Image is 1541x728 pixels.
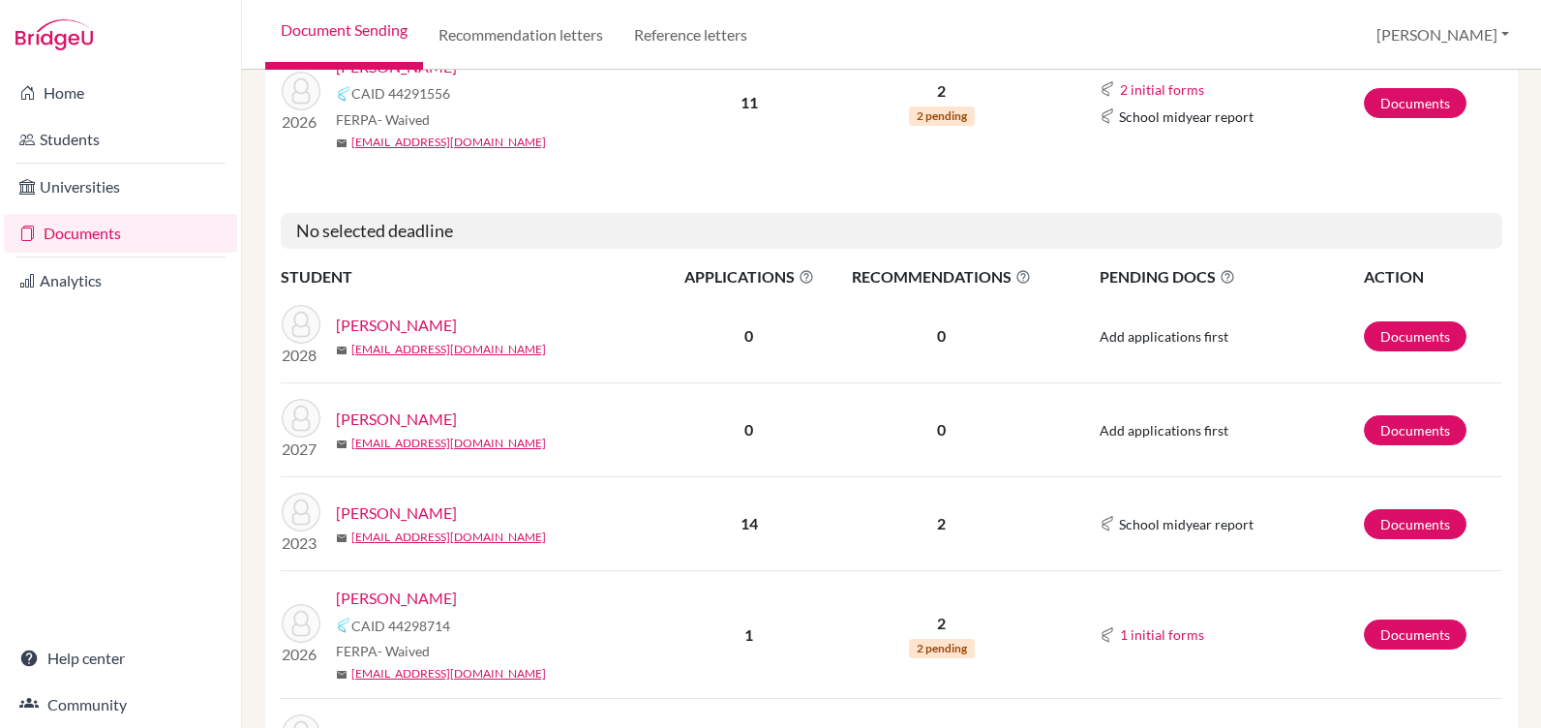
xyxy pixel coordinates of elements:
[1364,509,1466,539] a: Documents
[909,639,975,658] span: 2 pending
[4,685,237,724] a: Community
[831,324,1052,348] p: 0
[4,120,237,159] a: Students
[336,618,351,633] img: Common App logo
[1100,627,1115,643] img: Common App logo
[282,643,320,666] p: 2026
[831,512,1052,535] p: 2
[1119,514,1254,534] span: School midyear report
[351,529,546,546] a: [EMAIL_ADDRESS][DOMAIN_NAME]
[282,110,320,134] p: 2026
[831,612,1052,635] p: 2
[831,418,1052,441] p: 0
[740,93,758,111] b: 11
[282,531,320,555] p: 2023
[351,83,450,104] span: CAID 44291556
[1100,81,1115,97] img: Common App logo
[15,19,93,50] img: Bridge-U
[744,625,753,644] b: 1
[336,314,457,337] a: [PERSON_NAME]
[281,213,1502,250] h5: No selected deadline
[1368,16,1518,53] button: [PERSON_NAME]
[740,514,758,532] b: 14
[282,493,320,531] img: Garcia, Isabella
[378,643,430,659] span: - Waived
[1364,415,1466,445] a: Documents
[336,439,347,450] span: mail
[4,167,237,206] a: Universities
[1364,620,1466,650] a: Documents
[1100,108,1115,124] img: Common App logo
[4,214,237,253] a: Documents
[336,86,351,102] img: Common App logo
[744,420,753,439] b: 0
[831,79,1052,103] p: 2
[1100,328,1228,345] span: Add applications first
[351,616,450,636] span: CAID 44298714
[1364,321,1466,351] a: Documents
[4,261,237,300] a: Analytics
[282,344,320,367] p: 2028
[281,264,668,289] th: STUDENT
[351,435,546,452] a: [EMAIL_ADDRESS][DOMAIN_NAME]
[744,326,753,345] b: 0
[282,399,320,438] img: Garcia, Alberto
[1363,264,1502,289] th: ACTION
[909,106,975,126] span: 2 pending
[351,134,546,151] a: [EMAIL_ADDRESS][DOMAIN_NAME]
[378,111,430,128] span: - Waived
[336,408,457,431] a: [PERSON_NAME]
[669,265,830,288] span: APPLICATIONS
[336,587,457,610] a: [PERSON_NAME]
[336,137,347,149] span: mail
[351,341,546,358] a: [EMAIL_ADDRESS][DOMAIN_NAME]
[336,641,430,661] span: FERPA
[1364,88,1466,118] a: Documents
[4,639,237,678] a: Help center
[336,501,457,525] a: [PERSON_NAME]
[282,438,320,461] p: 2027
[4,74,237,112] a: Home
[1119,106,1254,127] span: School midyear report
[336,109,430,130] span: FERPA
[351,665,546,682] a: [EMAIL_ADDRESS][DOMAIN_NAME]
[336,345,347,356] span: mail
[1100,422,1228,439] span: Add applications first
[1119,623,1205,646] button: 1 initial forms
[336,532,347,544] span: mail
[1100,516,1115,531] img: Common App logo
[1100,265,1362,288] span: PENDING DOCS
[831,265,1052,288] span: RECOMMENDATIONS
[282,305,320,344] img: Garcia, Rodrigo
[1119,78,1205,101] button: 2 initial forms
[282,604,320,643] img: Garcia, Mateo
[336,669,347,681] span: mail
[282,72,320,110] img: Garcia, Anabella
